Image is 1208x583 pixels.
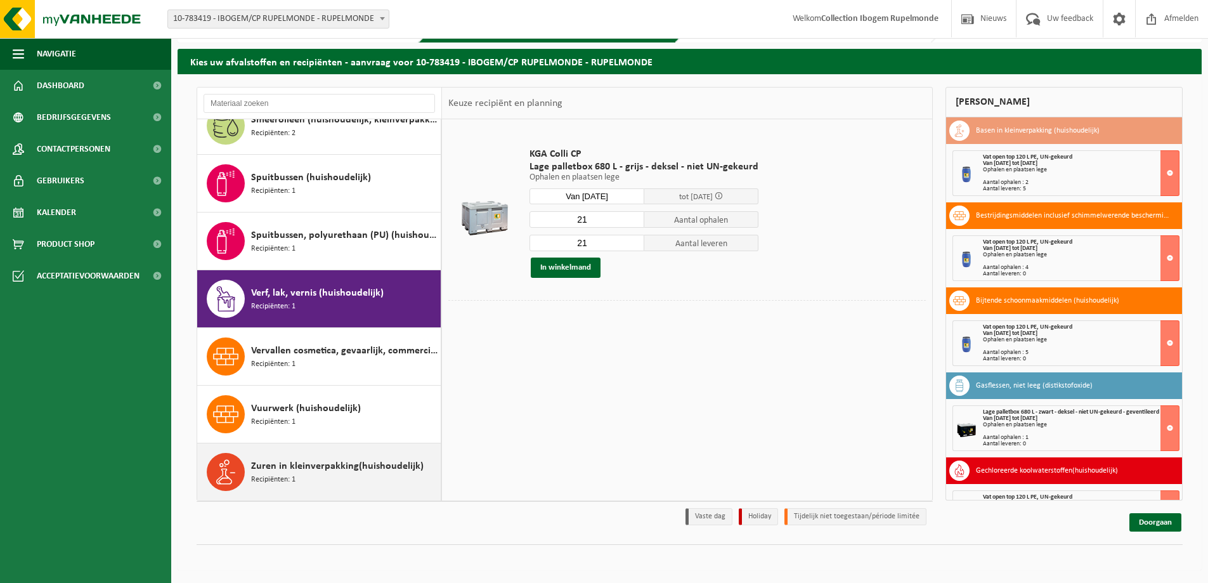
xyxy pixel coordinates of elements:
[983,154,1072,160] span: Vat open top 120 L PE, UN-gekeurd
[251,459,424,474] span: Zuren in kleinverpakking(huishoudelijk)
[197,97,441,155] button: Smeerolieën (huishoudelijk, kleinverpakking) Recipiënten: 2
[983,265,1179,271] div: Aantal ophalen : 4
[204,94,435,113] input: Materiaal zoeken
[983,167,1179,173] div: Ophalen en plaatsen lege
[37,228,94,260] span: Product Shop
[983,350,1179,356] div: Aantal ophalen : 5
[168,10,389,28] span: 10-783419 - IBOGEM/CP RUPELMONDE - RUPELMONDE
[529,160,758,173] span: Lage palletbox 680 L - grijs - deksel - niet UN-gekeurd
[251,343,438,358] span: Vervallen cosmetica, gevaarlijk, commerciele verpakking (huishoudelijk)
[197,213,441,270] button: Spuitbussen, polyurethaan (PU) (huishoudelijk) Recipiënten: 1
[644,211,759,228] span: Aantal ophalen
[251,170,371,185] span: Spuitbussen (huishoudelijk)
[37,260,140,292] span: Acceptatievoorwaarden
[983,271,1179,277] div: Aantal leveren: 0
[251,416,296,428] span: Recipiënten: 1
[976,376,1093,396] h3: Gasflessen, niet leeg (distikstofoxide)
[37,70,84,102] span: Dashboard
[37,197,76,228] span: Kalender
[529,188,644,204] input: Selecteer datum
[251,228,438,243] span: Spuitbussen, polyurethaan (PU) (huishoudelijk)
[945,87,1183,117] div: [PERSON_NAME]
[251,128,296,140] span: Recipiënten: 2
[251,185,296,197] span: Recipiënten: 1
[197,328,441,386] button: Vervallen cosmetica, gevaarlijk, commerciele verpakking (huishoudelijk) Recipiënten: 1
[679,193,713,201] span: tot [DATE]
[983,252,1179,258] div: Ophalen en plaatsen lege
[983,422,1179,428] div: Ophalen en plaatsen lege
[197,443,441,501] button: Zuren in kleinverpakking(huishoudelijk) Recipiënten: 1
[983,245,1037,252] strong: Van [DATE] tot [DATE]
[983,435,1179,441] div: Aantal ophalen : 1
[529,173,758,182] p: Ophalen en plaatsen lege
[983,324,1072,331] span: Vat open top 120 L PE, UN-gekeurd
[251,401,361,416] span: Vuurwerk (huishoudelijk)
[685,508,732,525] li: Vaste dag
[983,356,1179,362] div: Aantal leveren: 0
[167,10,389,29] span: 10-783419 - IBOGEM/CP RUPELMONDE - RUPELMONDE
[37,165,84,197] span: Gebruikers
[976,206,1172,226] h3: Bestrijdingsmiddelen inclusief schimmelwerende beschermingsmiddelen (huishoudelijk)
[531,258,601,278] button: In winkelmand
[251,112,438,128] span: Smeerolieën (huishoudelijk, kleinverpakking)
[983,186,1179,192] div: Aantal leveren: 5
[983,160,1037,167] strong: Van [DATE] tot [DATE]
[197,155,441,213] button: Spuitbussen (huishoudelijk) Recipiënten: 1
[178,49,1202,74] h2: Kies uw afvalstoffen en recipiënten - aanvraag voor 10-783419 - IBOGEM/CP RUPELMONDE - RUPELMONDE
[983,337,1179,343] div: Ophalen en plaatsen lege
[197,270,441,328] button: Verf, lak, vernis (huishoudelijk) Recipiënten: 1
[37,38,76,70] span: Navigatie
[251,243,296,255] span: Recipiënten: 1
[197,386,441,443] button: Vuurwerk (huishoudelijk) Recipiënten: 1
[251,285,384,301] span: Verf, lak, vernis (huishoudelijk)
[976,121,1100,141] h3: Basen in kleinverpakking (huishoudelijk)
[976,291,1119,311] h3: Bijtende schoonmaakmiddelen (huishoudelijk)
[983,409,1159,416] span: Lage palletbox 680 L - zwart - deksel - niet UN-gekeurd - geventileerd
[983,239,1072,246] span: Vat open top 120 L PE, UN-gekeurd
[251,358,296,370] span: Recipiënten: 1
[821,14,938,23] strong: Collection Ibogem Rupelmonde
[983,180,1179,186] div: Aantal ophalen : 2
[37,102,111,133] span: Bedrijfsgegevens
[983,494,1072,501] span: Vat open top 120 L PE, UN-gekeurd
[529,148,758,160] span: KGA Colli CP
[1129,513,1181,532] a: Doorgaan
[784,508,926,525] li: Tijdelijk niet toegestaan/période limitée
[739,508,778,525] li: Holiday
[983,415,1037,422] strong: Van [DATE] tot [DATE]
[442,88,569,119] div: Keuze recipiënt en planning
[983,441,1179,447] div: Aantal leveren: 0
[37,133,110,165] span: Contactpersonen
[644,235,759,251] span: Aantal leveren
[251,474,296,486] span: Recipiënten: 1
[251,301,296,313] span: Recipiënten: 1
[983,330,1037,337] strong: Van [DATE] tot [DATE]
[976,461,1118,481] h3: Gechloreerde koolwaterstoffen(huishoudelijk)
